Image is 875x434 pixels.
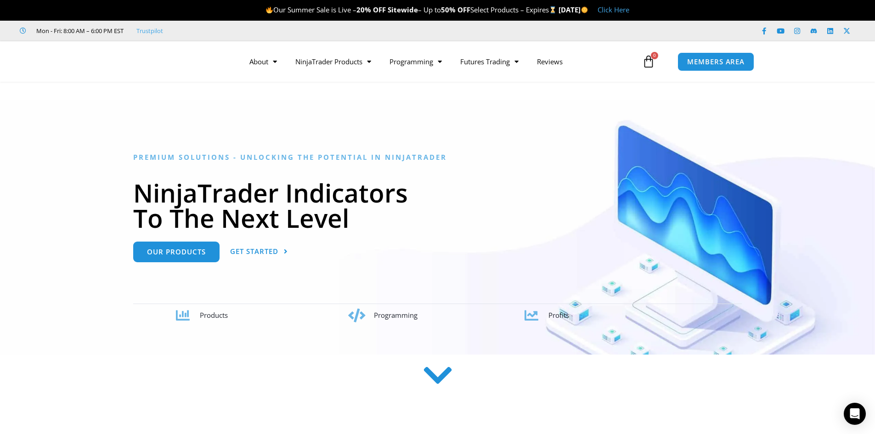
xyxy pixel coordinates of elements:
[133,180,742,231] h1: NinjaTrader Indicators To The Next Level
[677,52,754,71] a: MEMBERS AREA
[265,5,559,14] span: Our Summer Sale is Live – – Up to Select Products – Expires
[266,6,273,13] img: 🔥
[549,6,556,13] img: ⌛
[240,51,640,72] nav: Menu
[240,51,286,72] a: About
[133,153,742,162] h6: Premium Solutions - Unlocking the Potential in NinjaTrader
[651,52,658,59] span: 0
[687,58,745,65] span: MEMBERS AREA
[548,310,569,320] span: Profits
[133,242,220,262] a: Our Products
[628,48,669,75] a: 0
[34,25,124,36] span: Mon - Fri: 8:00 AM – 6:00 PM EST
[388,5,418,14] strong: Sitewide
[230,248,278,255] span: Get Started
[230,242,288,262] a: Get Started
[598,5,629,14] a: Click Here
[147,248,206,255] span: Our Products
[380,51,451,72] a: Programming
[108,45,207,78] img: LogoAI | Affordable Indicators – NinjaTrader
[451,51,528,72] a: Futures Trading
[356,5,386,14] strong: 20% OFF
[136,25,163,36] a: Trustpilot
[200,310,228,320] span: Products
[528,51,572,72] a: Reviews
[441,5,470,14] strong: 50% OFF
[559,5,588,14] strong: [DATE]
[844,403,866,425] div: Open Intercom Messenger
[581,6,588,13] img: 🌞
[374,310,418,320] span: Programming
[286,51,380,72] a: NinjaTrader Products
